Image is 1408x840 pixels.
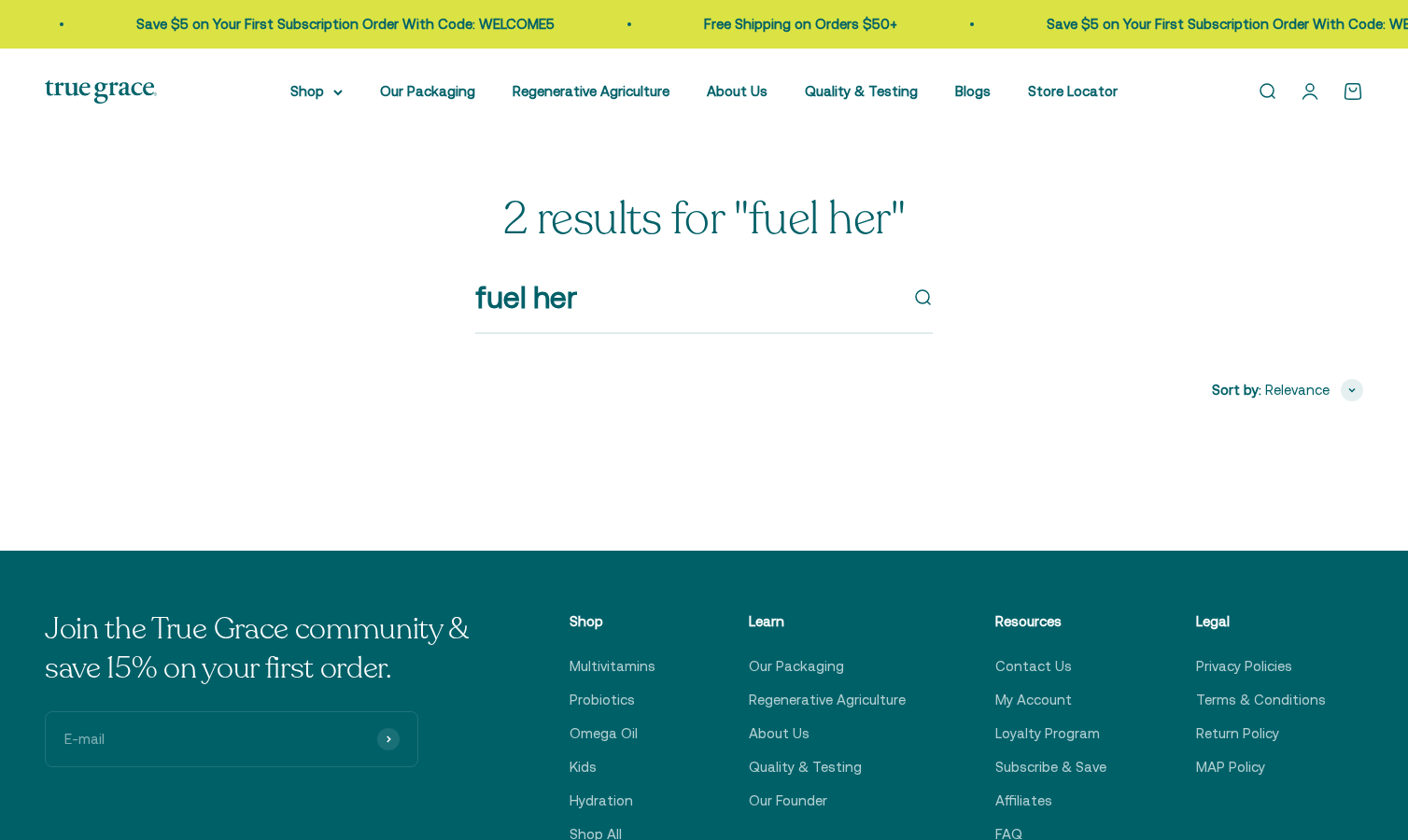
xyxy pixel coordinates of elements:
[570,790,633,812] a: Hydration
[132,13,550,35] p: Save $5 on Your First Subscription Order With Code: WELCOME5
[1196,722,1279,745] a: Return Policy
[45,610,480,688] p: Join the True Grace community & save 15% on your first order.
[749,722,810,745] a: About Us
[1265,379,1330,401] span: Relevance
[805,83,918,99] a: Quality & Testing
[699,16,893,32] a: Free Shipping on Orders $50+
[570,689,635,711] a: Probiotics
[749,756,862,778] a: Quality & Testing
[749,610,906,633] p: Learn
[749,689,906,711] a: Regenerative Agriculture
[1265,379,1363,401] button: Relevance
[995,610,1106,633] p: Resources
[570,756,597,778] a: Kids
[1212,379,1261,401] span: Sort by:
[749,655,844,678] a: Our Packaging
[1196,689,1326,711] a: Terms & Conditions
[749,790,827,812] a: Our Founder
[995,655,1072,678] a: Contact Us
[1196,756,1265,778] a: MAP Policy
[1196,655,1292,678] a: Privacy Policies
[995,689,1072,711] a: My Account
[995,722,1100,745] a: Loyalty Program
[475,273,897,321] input: Search
[707,83,767,99] a: About Us
[570,655,655,678] a: Multivitamins
[995,756,1106,778] a: Subscribe & Save
[995,790,1052,812] a: Affiliates
[290,80,343,103] summary: Shop
[570,610,659,633] p: Shop
[1196,610,1326,633] p: Legal
[1028,83,1118,99] a: Store Locator
[45,195,1363,245] h1: 2 results for "fuel her"
[513,83,669,99] a: Regenerative Agriculture
[570,722,638,745] a: Omega Oil
[955,83,991,99] a: Blogs
[380,83,475,99] a: Our Packaging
